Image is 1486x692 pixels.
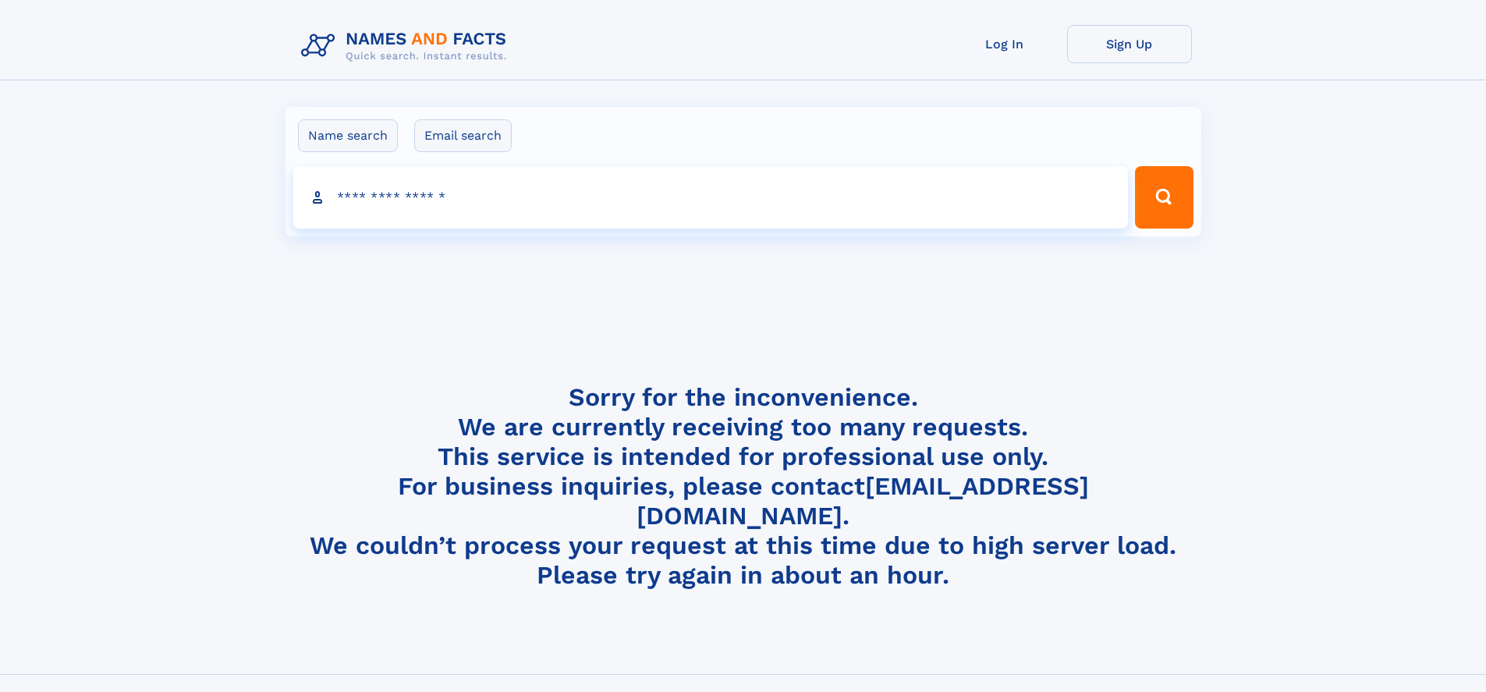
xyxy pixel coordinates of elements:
[637,471,1089,531] a: [EMAIL_ADDRESS][DOMAIN_NAME]
[942,25,1067,63] a: Log In
[293,166,1129,229] input: search input
[414,119,512,152] label: Email search
[1067,25,1192,63] a: Sign Up
[298,119,398,152] label: Name search
[1135,166,1193,229] button: Search Button
[295,382,1192,591] h4: Sorry for the inconvenience. We are currently receiving too many requests. This service is intend...
[295,25,520,67] img: Logo Names and Facts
